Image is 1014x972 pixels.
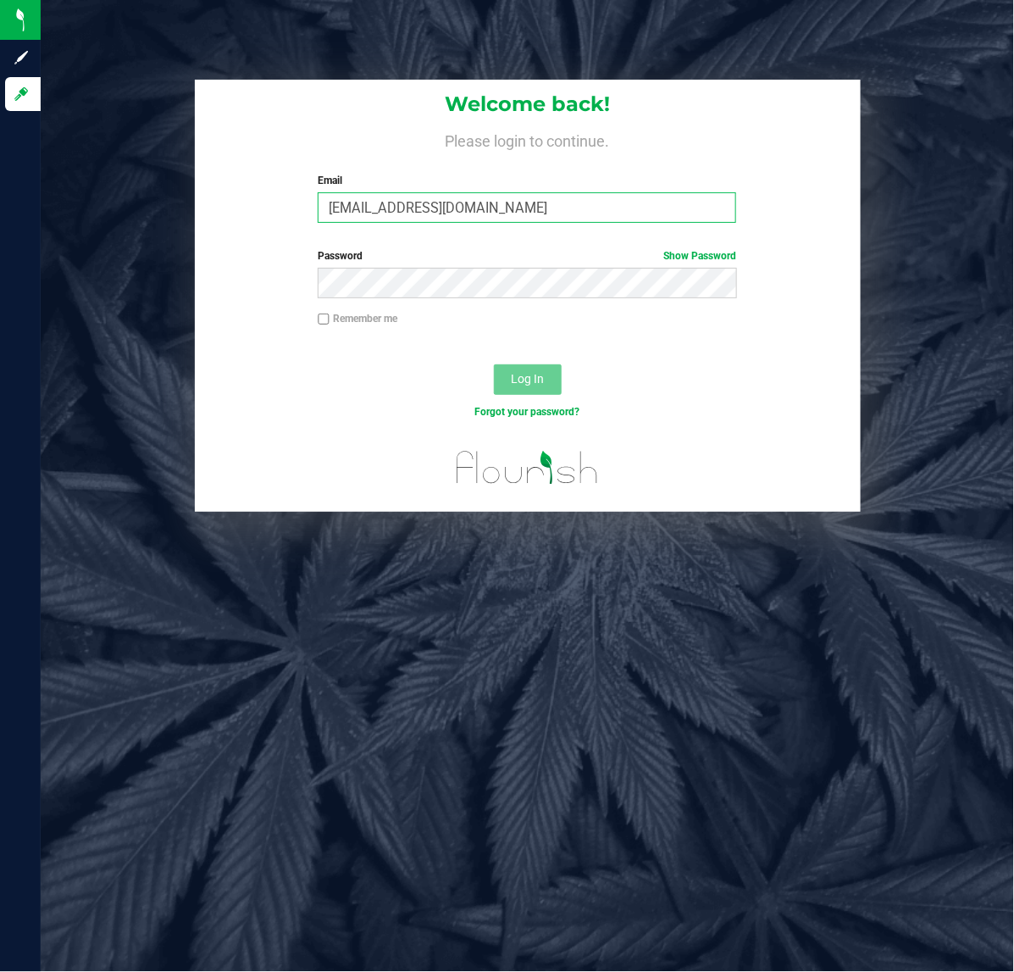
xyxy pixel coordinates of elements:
button: Log In [494,364,562,395]
span: Password [318,250,363,262]
a: Show Password [663,250,736,262]
input: Remember me [318,314,330,325]
inline-svg: Log in [13,86,30,103]
h4: Please login to continue. [195,129,861,149]
label: Remember me [318,311,397,326]
a: Forgot your password? [474,406,579,418]
img: flourish_logo.svg [444,437,611,498]
span: Log In [511,372,544,386]
inline-svg: Sign up [13,49,30,66]
h1: Welcome back! [195,93,861,115]
label: Email [318,173,736,188]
